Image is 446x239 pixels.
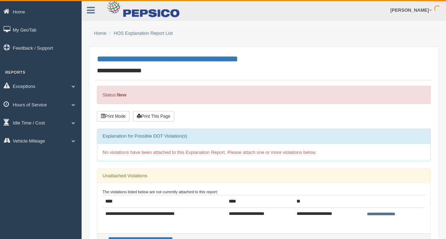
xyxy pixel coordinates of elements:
[97,129,430,143] div: Explanation for Possible DOT Violation(s)
[97,169,430,183] div: Unattached Violations
[97,86,431,104] div: Status:
[103,150,316,155] span: No violations have been attached to this Explanation Report. Please attach one or more violations...
[94,30,106,36] a: Home
[133,111,174,122] button: Print This Page
[114,30,173,36] a: HOS Explanation Report List
[117,92,126,98] strong: New
[97,111,130,122] button: Print Mode
[103,190,218,194] small: The violations listed below are not currently attached to this report:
